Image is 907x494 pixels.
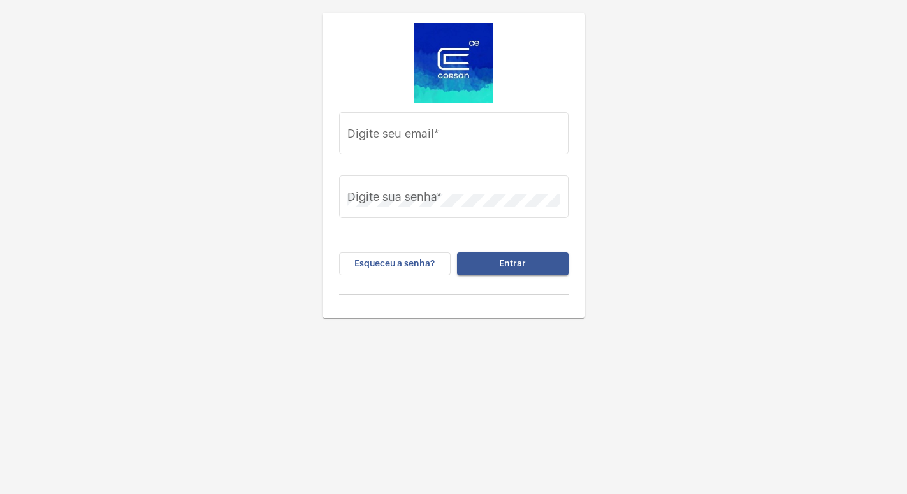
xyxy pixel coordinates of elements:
button: Esqueceu a senha? [339,252,451,275]
button: Entrar [457,252,569,275]
span: Esqueceu a senha? [354,259,435,268]
input: Digite seu email [347,130,560,143]
img: d4669ae0-8c07-2337-4f67-34b0df7f5ae4.jpeg [414,23,493,103]
span: Entrar [499,259,526,268]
